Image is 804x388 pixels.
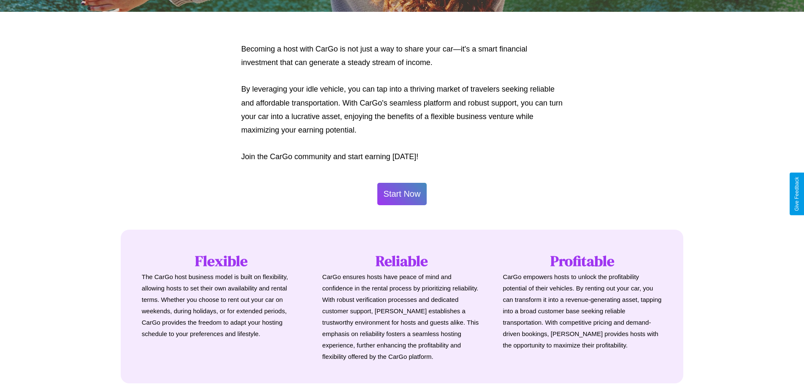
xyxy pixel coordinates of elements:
p: Join the CarGo community and start earning [DATE]! [241,150,563,163]
p: The CarGo host business model is built on flexibility, allowing hosts to set their own availabili... [142,271,301,339]
p: CarGo empowers hosts to unlock the profitability potential of their vehicles. By renting out your... [503,271,662,351]
p: Becoming a host with CarGo is not just a way to share your car—it's a smart financial investment ... [241,42,563,70]
h1: Reliable [322,251,482,271]
h1: Flexible [142,251,301,271]
h1: Profitable [503,251,662,271]
p: CarGo ensures hosts have peace of mind and confidence in the rental process by prioritizing relia... [322,271,482,362]
p: By leveraging your idle vehicle, you can tap into a thriving market of travelers seeking reliable... [241,82,563,137]
button: Start Now [377,183,427,205]
div: Give Feedback [794,177,800,211]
